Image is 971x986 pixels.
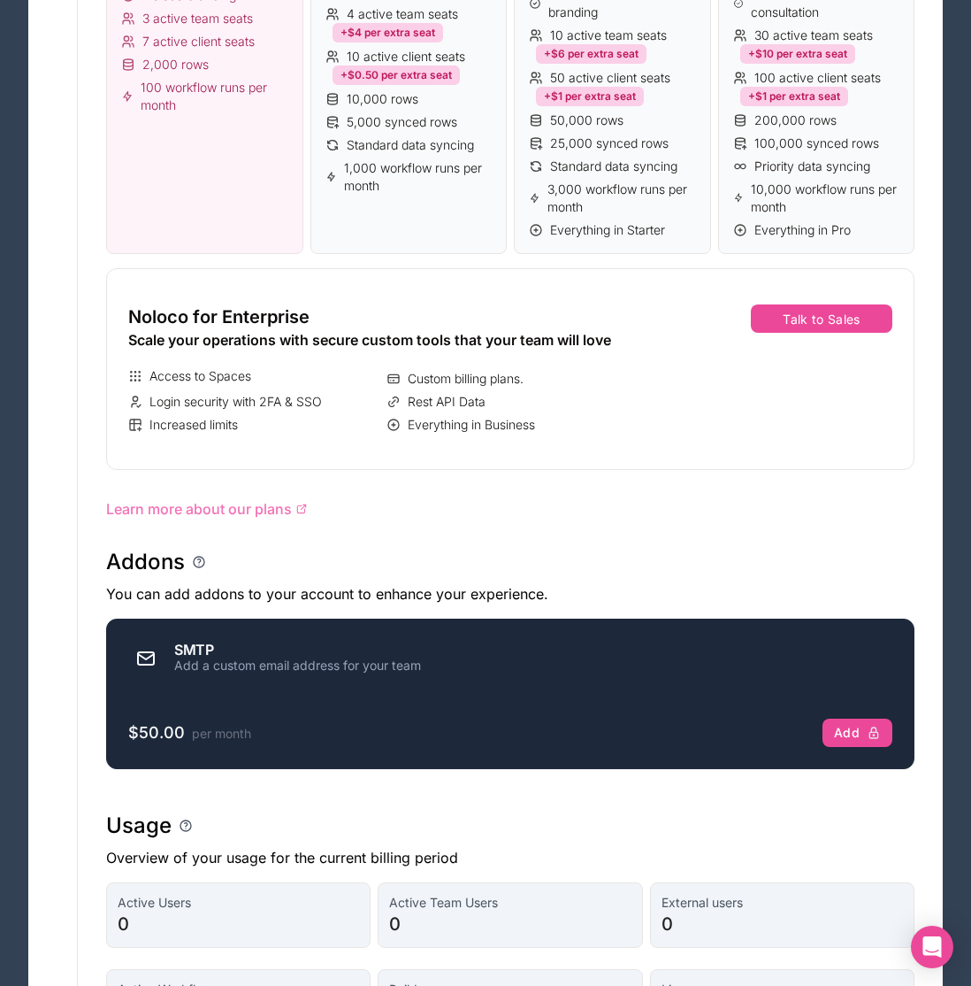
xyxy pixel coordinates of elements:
button: Add [822,719,892,747]
span: 0 [118,912,359,936]
span: Standard data syncing [347,136,474,154]
div: +$1 per extra seat [740,87,848,106]
span: 100,000 synced rows [754,135,879,152]
span: Active Users [118,894,359,912]
span: Rest API Data [408,393,485,411]
span: 10,000 workflow runs per month [751,181,899,216]
span: $50.00 [128,723,185,742]
span: 50 active client seats [550,69,670,87]
span: 200,000 rows [754,112,837,129]
span: Access to Spaces [149,367,251,385]
span: Noloco for Enterprise [128,304,310,329]
span: 10 active team seats [550,27,667,44]
div: Open Intercom Messenger [911,926,953,968]
div: +$4 per extra seat [333,23,443,42]
span: 10,000 rows [347,90,418,108]
span: 30 active team seats [754,27,873,44]
span: 3 active team seats [142,10,253,27]
div: +$1 per extra seat [536,87,644,106]
h1: Usage [106,812,172,840]
span: Priority data syncing [754,158,870,175]
h1: Addons [106,548,185,576]
span: 3,000 workflow runs per month [547,181,695,216]
span: 100 active client seats [754,69,881,87]
span: Active Team Users [389,894,631,912]
span: 2,000 rows [142,56,209,73]
span: Everything in Starter [550,221,665,239]
div: Add a custom email address for your team [174,657,421,674]
span: 1,000 workflow runs per month [344,159,492,195]
span: 4 active team seats [347,5,458,23]
span: 100 workflow runs per month [141,79,287,114]
span: 0 [661,912,903,936]
button: Talk to Sales [751,304,892,333]
div: +$10 per extra seat [740,44,855,64]
div: SMTP [174,643,421,657]
span: per month [192,726,251,741]
div: +$6 per extra seat [536,44,646,64]
span: 5,000 synced rows [347,113,457,131]
span: Login security with 2FA & SSO [149,393,322,411]
span: 7 active client seats [142,33,255,50]
span: External users [661,894,903,912]
span: Custom billing plans. [408,370,524,388]
span: 25,000 synced rows [550,135,669,152]
div: Add [834,725,881,741]
div: +$0.50 per extra seat [333,65,460,85]
span: 50,000 rows [550,112,623,129]
span: Everything in Pro [754,221,851,239]
p: You can add addons to your account to enhance your experience. [106,583,914,605]
span: Increased limits [149,416,238,434]
span: 10 active client seats [347,48,465,65]
span: 0 [389,912,631,936]
a: Learn more about our plans [106,498,914,520]
span: Everything in Business [408,416,535,434]
span: Learn more about our plans [106,498,292,520]
p: Overview of your usage for the current billing period [106,847,914,868]
span: Standard data syncing [550,158,677,175]
div: Scale your operations with secure custom tools that your team will love [128,329,638,350]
